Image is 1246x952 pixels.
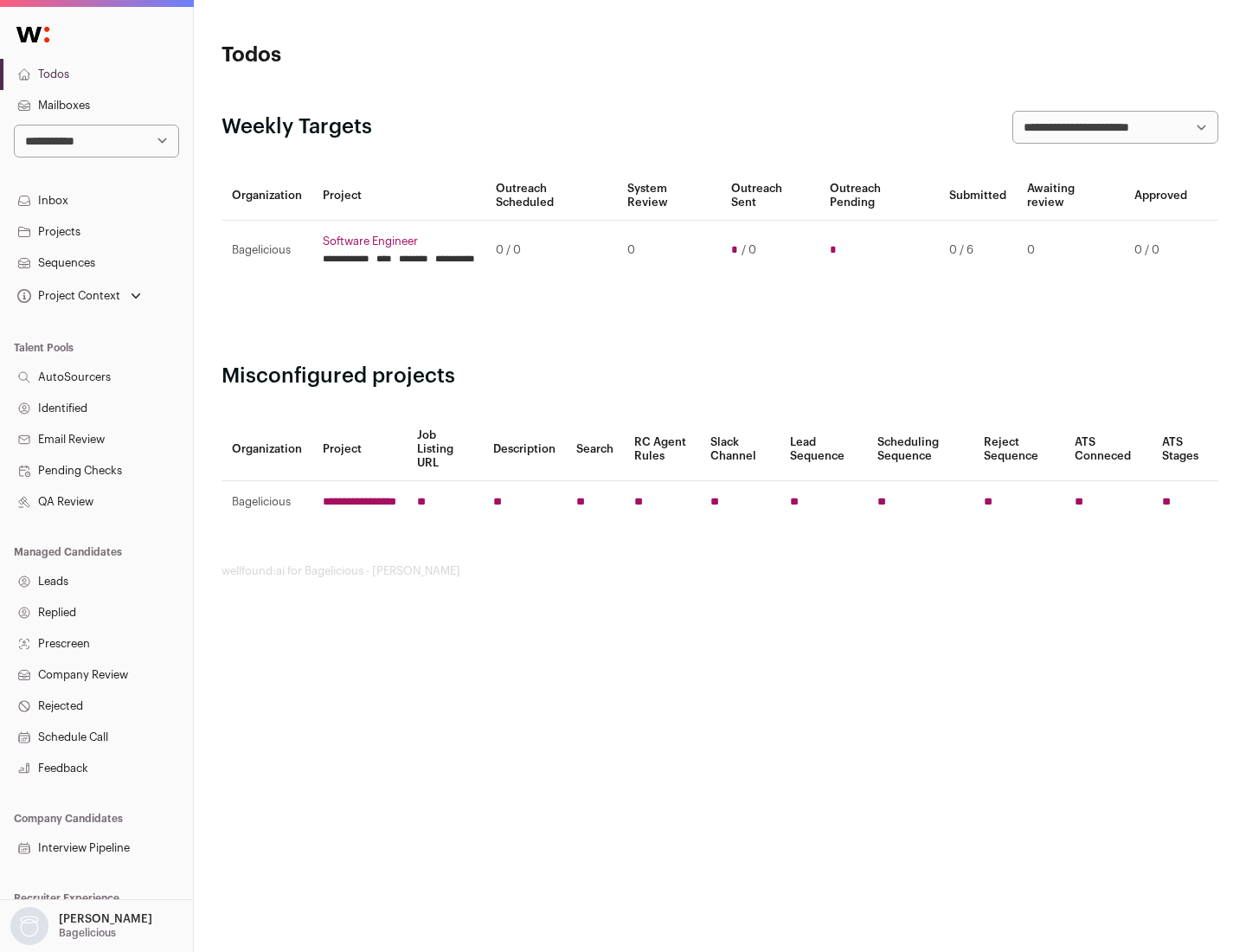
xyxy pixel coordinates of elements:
[7,17,59,52] img: Wellfound
[222,171,312,221] th: Organization
[222,481,312,524] td: Bagelicious
[14,284,145,308] button: Open dropdown
[867,418,973,481] th: Scheduling Sequence
[407,418,483,481] th: Job Listing URL
[10,907,48,945] img: nopic.png
[939,171,1017,221] th: Submitted
[973,418,1065,481] th: Reject Sequence
[485,171,617,221] th: Outreach Scheduled
[483,418,566,481] th: Description
[14,289,120,303] div: Project Context
[617,171,720,221] th: System Review
[780,418,867,481] th: Lead Sequence
[1017,221,1124,280] td: 0
[1152,418,1218,481] th: ATS Stages
[59,912,152,926] p: [PERSON_NAME]
[1124,171,1198,221] th: Approved
[700,418,780,481] th: Slack Channel
[617,221,720,280] td: 0
[222,113,372,141] h2: Weekly Targets
[485,221,617,280] td: 0 / 0
[222,363,1218,390] h2: Misconfigured projects
[222,418,312,481] th: Organization
[312,418,407,481] th: Project
[1017,171,1124,221] th: Awaiting review
[59,926,116,940] p: Bagelicious
[222,564,1218,578] footer: wellfound:ai for Bagelicious - [PERSON_NAME]
[939,221,1017,280] td: 0 / 6
[1124,221,1198,280] td: 0 / 0
[312,171,485,221] th: Project
[323,235,475,248] a: Software Engineer
[721,171,820,221] th: Outreach Sent
[7,907,156,945] button: Open dropdown
[819,171,938,221] th: Outreach Pending
[1064,418,1151,481] th: ATS Conneced
[566,418,624,481] th: Search
[624,418,699,481] th: RC Agent Rules
[742,243,756,257] span: / 0
[222,42,554,69] h1: Todos
[222,221,312,280] td: Bagelicious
